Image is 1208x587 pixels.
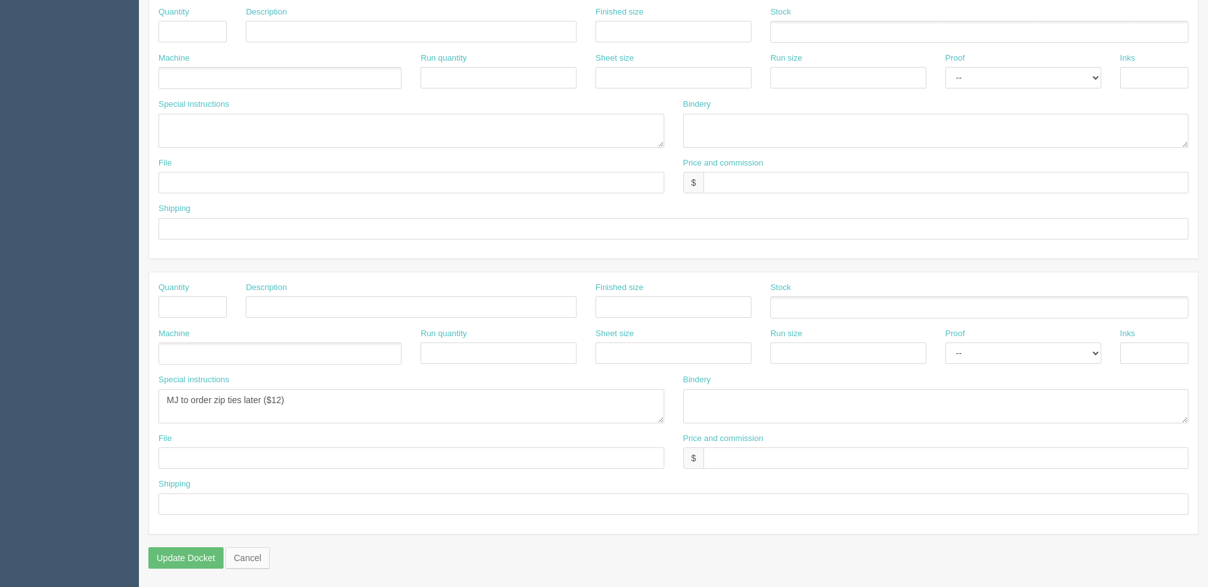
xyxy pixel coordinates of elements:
textarea: MJ to order zip ties later ($12) [158,389,664,423]
label: Run size [770,52,803,64]
label: File [158,433,172,445]
label: Stock [770,282,791,294]
label: Run quantity [421,52,467,64]
label: Proof [945,52,965,64]
div: $ [683,172,704,193]
label: Quantity [158,282,189,294]
label: Special instructions [158,374,229,386]
span: translation missing: en.helpers.links.cancel [234,553,261,563]
label: Inks [1120,52,1135,64]
label: Shipping [158,478,191,490]
label: Price and commission [683,157,763,169]
label: Run quantity [421,328,467,340]
label: Description [246,6,287,18]
label: Shipping [158,203,191,215]
label: Machine [158,328,189,340]
label: Finished size [595,282,643,294]
label: Sheet size [595,328,634,340]
input: Update Docket [148,547,224,569]
label: Run size [770,328,803,340]
label: File [158,157,172,169]
label: Machine [158,52,189,64]
label: Description [246,282,287,294]
label: Proof [945,328,965,340]
label: Bindery [683,374,711,386]
a: Cancel [225,547,270,569]
div: $ [683,447,704,469]
label: Sheet size [595,52,634,64]
label: Inks [1120,328,1135,340]
label: Finished size [595,6,643,18]
label: Special instructions [158,99,229,111]
label: Price and commission [683,433,763,445]
label: Quantity [158,6,189,18]
label: Bindery [683,99,711,111]
label: Stock [770,6,791,18]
